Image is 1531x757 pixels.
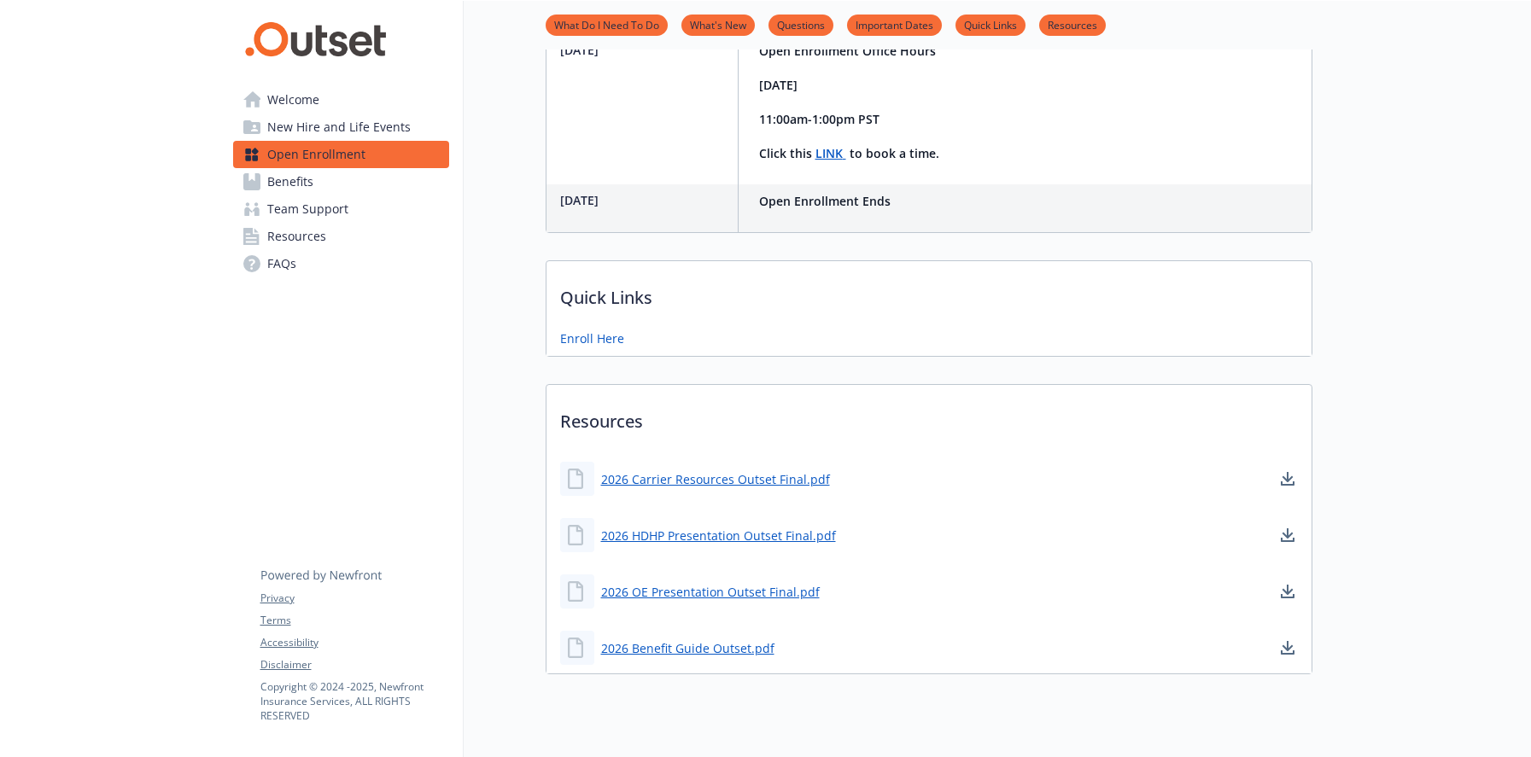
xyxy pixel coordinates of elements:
a: Benefits [233,168,449,195]
strong: Click this [759,145,812,161]
a: 2026 HDHP Presentation Outset Final.pdf [601,527,836,544]
a: download document [1277,525,1298,545]
a: 2026 Benefit Guide Outset.pdf [601,639,774,657]
strong: 11:00am-1:00pm PST [759,111,879,127]
a: download document [1277,581,1298,602]
a: Privacy [260,591,448,606]
p: [DATE] [560,191,731,209]
span: Benefits [267,168,313,195]
a: download document [1277,469,1298,489]
span: Team Support [267,195,348,223]
a: download document [1277,638,1298,658]
span: Resources [267,223,326,250]
p: Resources [546,385,1312,448]
span: New Hire and Life Events [267,114,411,141]
a: Resources [1039,16,1106,32]
a: Questions [768,16,833,32]
a: Terms [260,613,448,628]
a: 2026 Carrier Resources Outset Final.pdf [601,470,830,488]
a: Welcome [233,86,449,114]
strong: Open Enrollment Ends [759,193,891,209]
p: [DATE] [560,41,731,59]
span: Open Enrollment [267,141,365,168]
strong: Open Enrollment Office Hours [759,43,936,59]
a: Team Support [233,195,449,223]
strong: LINK [815,145,843,161]
p: Copyright © 2024 - 2025 , Newfront Insurance Services, ALL RIGHTS RESERVED [260,679,448,723]
a: Quick Links [955,16,1026,32]
span: Welcome [267,86,319,114]
a: FAQs [233,250,449,277]
a: 2026 OE Presentation Outset Final.pdf [601,583,820,601]
strong: to book a time. [850,145,939,161]
a: Open Enrollment [233,141,449,168]
a: Disclaimer [260,657,448,673]
a: Resources [233,223,449,250]
a: Important Dates [847,16,942,32]
a: What's New [681,16,755,32]
span: FAQs [267,250,296,277]
a: Accessibility [260,635,448,650]
a: Enroll Here [560,329,624,347]
p: Quick Links [546,261,1312,324]
a: New Hire and Life Events [233,114,449,141]
a: LINK [815,145,846,161]
strong: [DATE] [759,77,798,93]
a: What Do I Need To Do [546,16,668,32]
